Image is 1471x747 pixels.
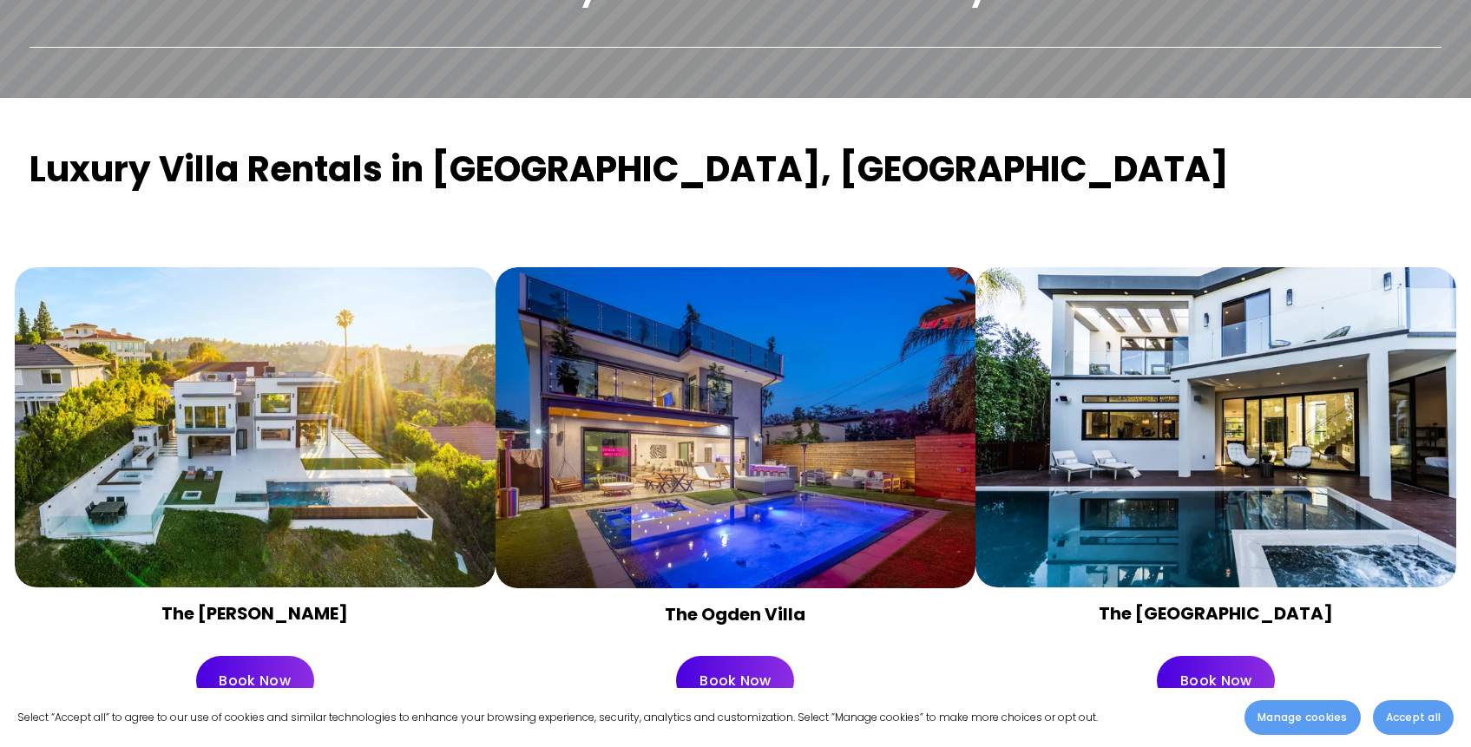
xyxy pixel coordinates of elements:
a: Book Now [1157,656,1275,705]
a: Book Now [676,656,794,705]
strong: The Ogden Villa [665,602,805,626]
button: Manage cookies [1244,700,1360,735]
span: Accept all [1386,710,1441,725]
button: Accept all [1373,700,1454,735]
strong: The [GEOGRAPHIC_DATA] [1099,601,1333,626]
strong: The [PERSON_NAME] [161,601,348,626]
a: Book Now [196,656,314,705]
p: Select “Accept all” to agree to our use of cookies and similar technologies to enhance your brows... [17,708,1098,726]
span: Manage cookies [1258,710,1347,725]
strong: Luxury Villa Rentals in [GEOGRAPHIC_DATA], [GEOGRAPHIC_DATA] [30,145,1229,193]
